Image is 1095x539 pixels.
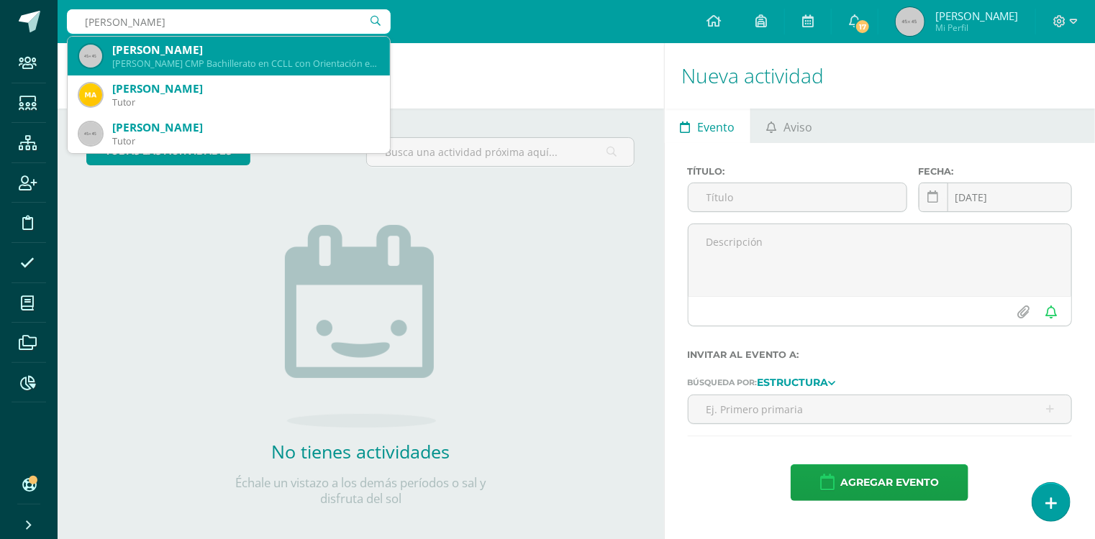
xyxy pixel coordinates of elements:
[697,110,735,144] span: Evento
[689,395,1072,423] input: Ej. Primero primaria
[367,138,634,166] input: Busca una actividad próxima aquí...
[79,83,102,106] img: a926552acab4ea6430fdac5c6d6b4d83.png
[689,183,907,211] input: Título
[665,109,750,143] a: Evento
[112,81,378,96] div: [PERSON_NAME]
[67,9,391,34] input: Busca un usuario...
[688,378,758,388] span: Búsqueda por:
[285,225,436,428] img: no_activities.png
[112,57,378,70] div: [PERSON_NAME] CMP Bachillerato en CCLL con Orientación en Computación 21JPD01
[896,7,924,36] img: 45x45
[791,464,968,501] button: Agregar evento
[688,166,907,177] label: Título:
[112,42,378,57] div: [PERSON_NAME]
[935,9,1018,23] span: [PERSON_NAME]
[751,109,828,143] a: Aviso
[840,465,939,500] span: Agregar evento
[112,120,378,135] div: [PERSON_NAME]
[112,135,378,147] div: Tutor
[758,377,829,390] strong: Estructura
[783,110,812,144] span: Aviso
[79,45,102,68] img: 45x45
[688,349,1073,360] label: Invitar al evento a:
[217,439,504,464] h2: No tienes actividades
[217,475,504,507] p: Échale un vistazo a los demás períodos o sal y disfruta del sol
[682,43,1078,109] h1: Nueva actividad
[855,19,871,34] span: 17
[79,122,102,145] img: 45x45
[919,166,1072,177] label: Fecha:
[919,183,1071,211] input: Fecha de entrega
[758,377,836,387] a: Estructura
[935,22,1018,34] span: Mi Perfil
[112,96,378,109] div: Tutor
